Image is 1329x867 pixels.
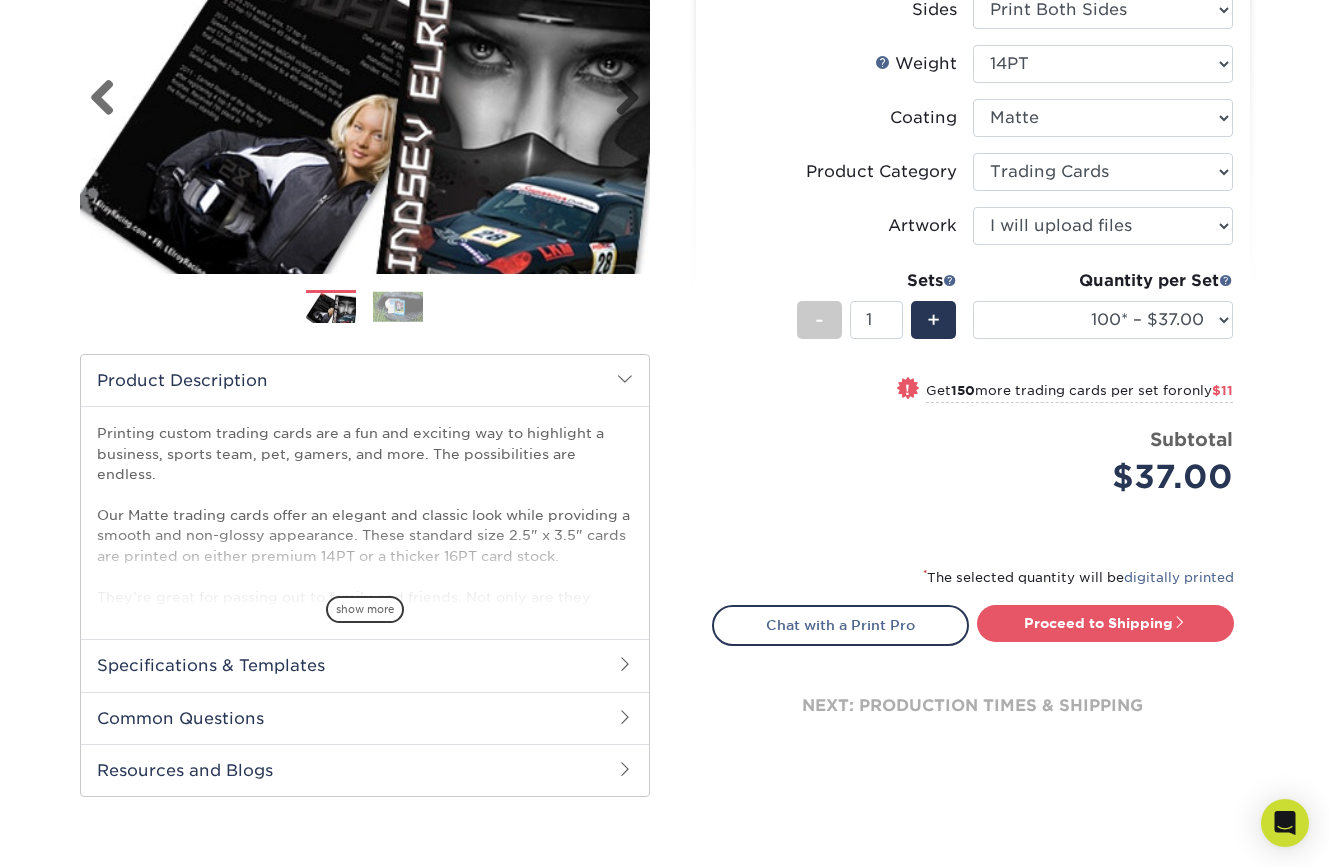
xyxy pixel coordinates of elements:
[1150,428,1233,450] strong: Subtotal
[888,214,957,238] div: Artwork
[81,692,649,744] h2: Common Questions
[973,269,1233,293] div: Quantity per Set
[951,383,975,398] strong: 150
[81,744,649,796] h2: Resources and Blogs
[815,305,824,335] span: -
[926,383,1233,403] small: Get more trading cards per set for
[712,646,1234,766] div: next: production times & shipping
[97,423,633,688] p: Printing custom trading cards are a fun and exciting way to highlight a business, sports team, pe...
[81,639,649,691] h2: Specifications & Templates
[1212,383,1233,398] span: $11
[326,596,404,623] span: show more
[806,160,957,184] div: Product Category
[875,52,957,76] div: Weight
[890,106,957,130] div: Coating
[1124,570,1234,585] a: digitally printed
[988,453,1233,501] div: $37.00
[712,605,969,645] a: Chat with a Print Pro
[373,291,423,322] img: Trading Cards 02
[306,291,356,326] img: Trading Cards 01
[1261,799,1309,847] div: Open Intercom Messenger
[1183,383,1233,398] span: only
[977,605,1234,641] a: Proceed to Shipping
[923,570,1234,585] small: The selected quantity will be
[797,269,957,293] div: Sets
[905,379,910,400] span: !
[927,305,940,335] span: +
[81,355,649,406] h2: Product Description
